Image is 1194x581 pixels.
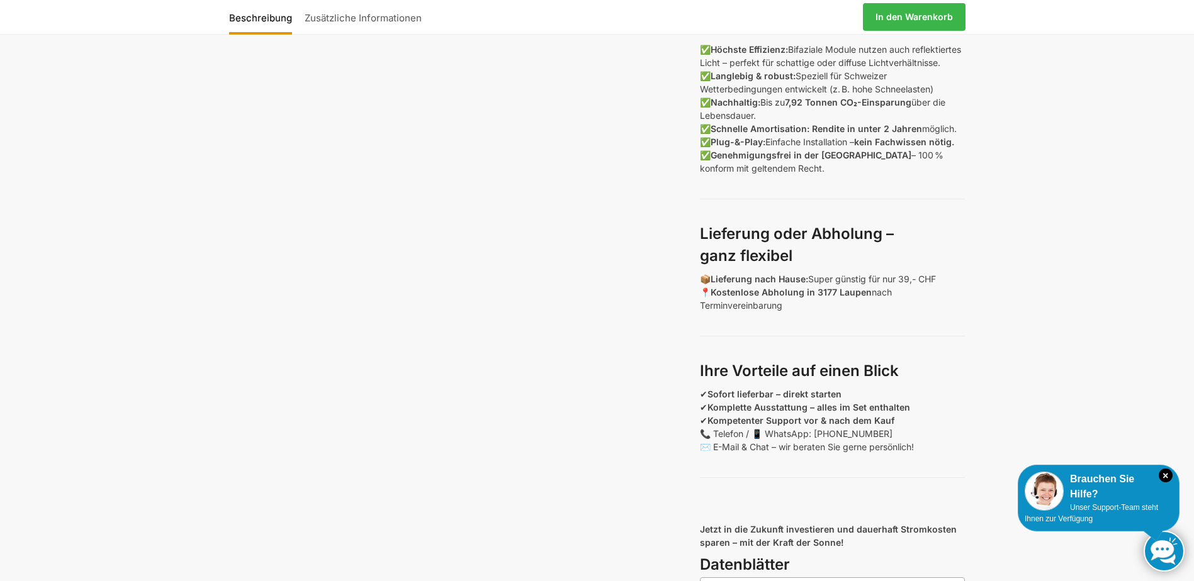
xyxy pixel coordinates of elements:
strong: Sofort lieferbar – direkt starten [707,389,842,399]
p: ✅ Bifaziale Module nutzen auch reflektiertes Licht – perfekt für schattige oder diffuse Lichtverh... [700,43,965,175]
a: In den Warenkorb [863,3,966,31]
strong: Lieferung oder Abholung – ganz flexibel [700,224,894,265]
strong: Rendite in unter 2 Jahren [812,123,922,134]
strong: Schnelle Amortisation: [711,123,809,134]
strong: Jetzt in die Zukunft investieren und dauerhaft Stromkosten sparen – mit der Kraft der Sonne! [700,524,957,548]
strong: Ihre Vorteile auf einen Blick [700,362,899,380]
strong: Nachhaltig: [711,97,760,108]
h3: Datenblätter [700,554,965,576]
strong: Langlebig & robust: [711,70,796,81]
span: Unser Support-Team steht Ihnen zur Verfügung [1025,503,1158,523]
strong: Genehmigungsfrei in der [GEOGRAPHIC_DATA] [711,150,911,160]
strong: Kostenlose Abholung in 3177 Laupen [711,287,872,297]
strong: Höchste Effizienz: [711,44,788,55]
i: Schließen [1159,468,1173,482]
p: ✔ ✔ ✔ 📞 Telefon / 📱 WhatsApp: [PHONE_NUMBER] ✉️ E-Mail & Chat – wir beraten Sie gerne persönlich! [700,387,965,453]
div: Brauchen Sie Hilfe? [1025,472,1173,502]
p: 📦 Super günstig für nur 39,- CHF 📍 nach Terminvereinbarung [700,272,965,312]
strong: kein Fachwissen nötig. [854,136,954,147]
strong: Warum dieses Balkonkraftwerk? [700,18,936,36]
a: Beschreibung [229,2,298,32]
strong: Komplette Ausstattung – alles im Set enthalten [707,402,910,412]
strong: Kompetenter Support vor & nach dem Kauf [707,415,894,426]
strong: 7,92 Tonnen CO₂-Einsparung [785,97,911,108]
a: Zusätzliche Informationen [298,2,428,32]
img: Customer service [1025,472,1064,511]
strong: Lieferung nach Hause: [711,274,808,284]
strong: Plug-&-Play: [711,136,765,147]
